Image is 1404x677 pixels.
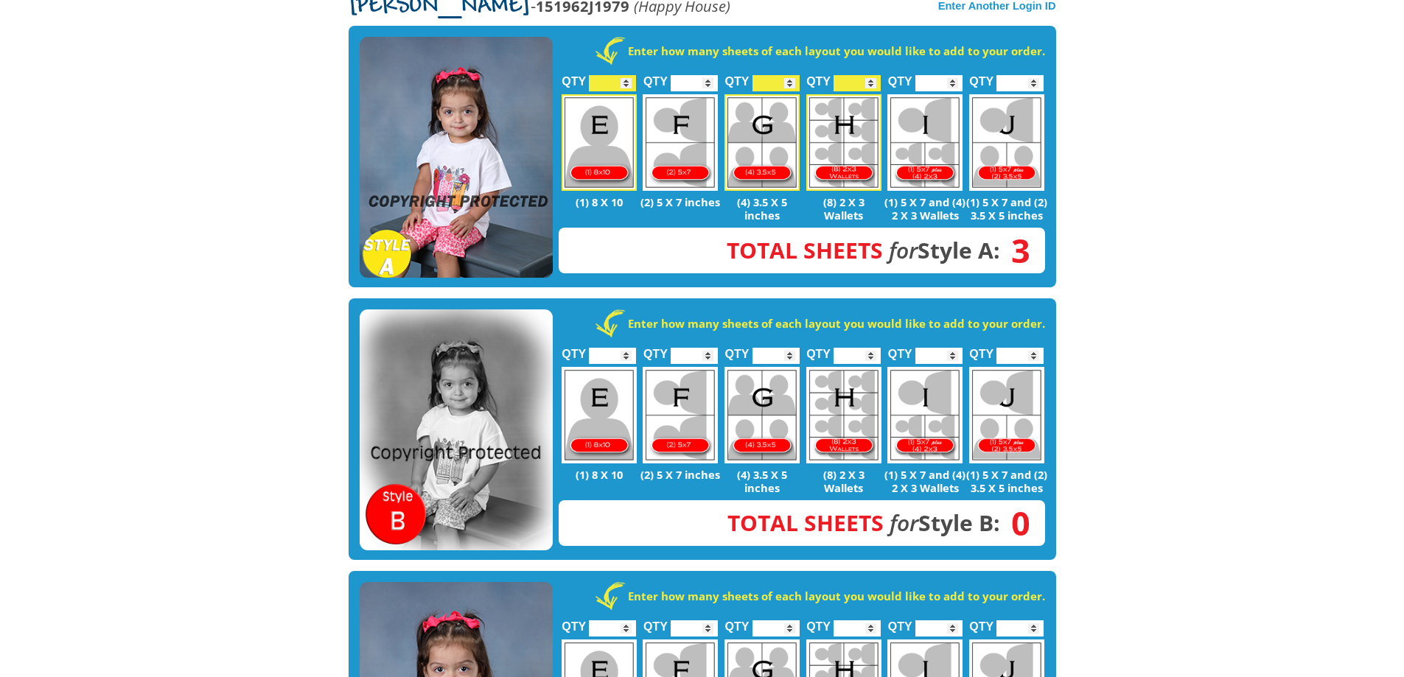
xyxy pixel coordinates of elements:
p: (2) 5 X 7 inches [640,195,722,208]
img: J [969,367,1044,463]
em: for [890,508,918,538]
img: E [562,94,637,191]
p: (1) 5 X 7 and (2) 3.5 X 5 inches [966,195,1048,222]
label: QTY [969,604,993,640]
label: QTY [725,332,750,368]
p: (4) 3.5 X 5 inches [722,195,803,222]
p: (4) 3.5 X 5 inches [722,468,803,494]
img: F [643,94,718,191]
img: G [724,367,800,463]
p: (1) 5 X 7 and (2) 3.5 X 5 inches [966,468,1048,494]
span: Total Sheets [727,235,883,265]
img: J [969,94,1044,191]
strong: Style B: [727,508,1000,538]
label: QTY [725,604,750,640]
span: Total Sheets [727,508,884,538]
label: QTY [806,59,831,95]
label: QTY [806,332,831,368]
p: (1) 8 X 10 [559,195,640,208]
p: (1) 5 X 7 and (4) 2 X 3 Wallets [884,468,966,494]
label: QTY [562,332,586,368]
span: 3 [1000,242,1030,259]
label: QTY [725,59,750,95]
em: for [889,235,918,265]
label: QTY [562,59,586,95]
label: QTY [969,332,993,368]
img: I [887,367,963,463]
img: H [806,94,881,191]
img: G [724,94,800,191]
img: E [562,367,637,463]
img: STYLE A [360,37,553,278]
label: QTY [888,59,912,95]
img: F [643,367,718,463]
label: QTY [888,604,912,640]
label: QTY [643,604,668,640]
img: I [887,94,963,191]
label: QTY [969,59,993,95]
img: STYLE B [360,309,553,551]
img: H [806,367,881,463]
label: QTY [888,332,912,368]
label: QTY [643,59,668,95]
label: QTY [562,604,586,640]
p: (8) 2 X 3 Wallets [803,468,884,494]
p: (8) 2 X 3 Wallets [803,195,884,222]
strong: Enter how many sheets of each layout you would like to add to your order. [628,43,1045,58]
label: QTY [806,604,831,640]
label: QTY [643,332,668,368]
span: 0 [1000,515,1030,531]
strong: Style A: [727,235,1000,265]
strong: Enter how many sheets of each layout you would like to add to your order. [628,316,1045,331]
p: (1) 8 X 10 [559,468,640,481]
strong: Enter how many sheets of each layout you would like to add to your order. [628,589,1045,603]
p: (1) 5 X 7 and (4) 2 X 3 Wallets [884,195,966,222]
p: (2) 5 X 7 inches [640,468,722,481]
